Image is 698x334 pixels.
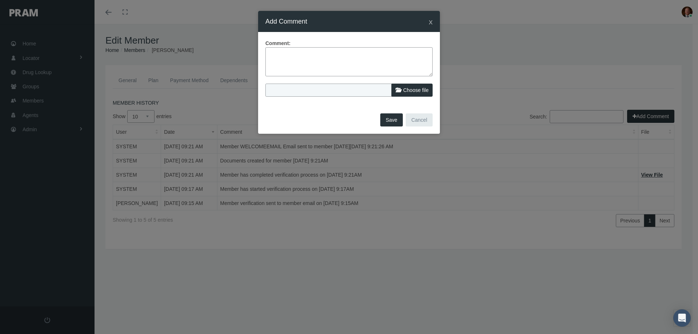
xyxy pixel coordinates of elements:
[406,113,433,126] button: Cancel
[265,16,307,27] h4: Add Comment
[429,18,433,25] button: Close
[673,309,691,327] div: Open Intercom Messenger
[429,17,433,26] span: x
[265,39,290,47] label: Comment:
[380,113,403,126] button: Save
[403,87,429,93] span: Choose file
